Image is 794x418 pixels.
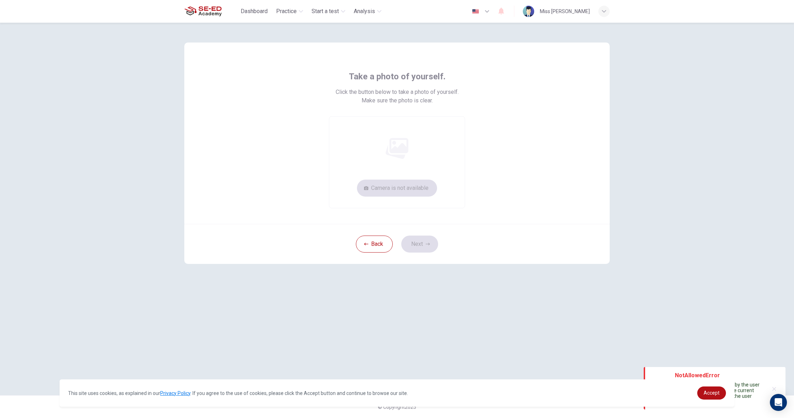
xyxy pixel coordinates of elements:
span: This site uses cookies, as explained in our . If you agree to the use of cookies, please click th... [68,390,408,396]
div: Miss [PERSON_NAME] [540,7,590,16]
img: Profile picture [523,6,534,17]
div: NotAllowedError [675,371,763,380]
img: SE-ED Academy logo [184,4,222,18]
span: Take a photo of yourself. [349,71,446,82]
div: Open Intercom Messenger [770,394,787,411]
button: Practice [273,5,306,18]
span: Practice [276,7,297,16]
span: © Copyright 2025 [378,404,416,410]
button: Back [356,236,393,253]
a: Privacy Policy [160,390,190,396]
span: Accept [704,390,720,396]
div: cookieconsent [60,379,734,407]
span: Analysis [354,7,375,16]
button: Start a test [309,5,348,18]
button: Dashboard [238,5,270,18]
button: Analysis [351,5,384,18]
a: SE-ED Academy logo [184,4,238,18]
span: Click the button below to take a photo of yourself. [336,88,459,96]
span: Start a test [312,7,339,16]
span: Dashboard [241,7,268,16]
a: dismiss cookie message [697,386,726,400]
img: en [471,9,480,14]
span: Make sure the photo is clear. [362,96,433,105]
